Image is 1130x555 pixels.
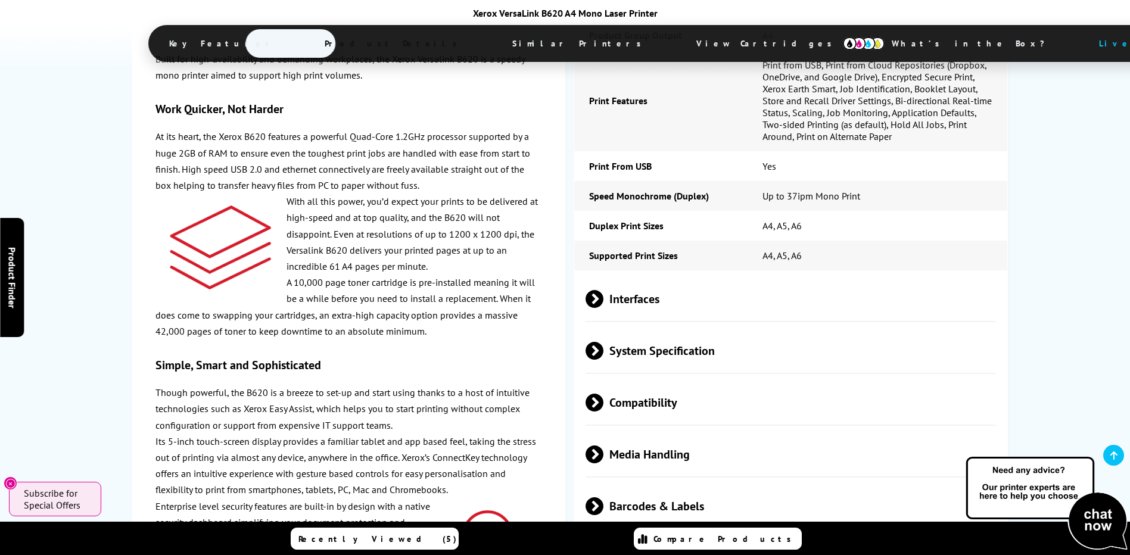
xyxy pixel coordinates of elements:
td: Yes [748,151,1007,181]
span: Key Features [151,29,294,58]
span: View Cartridges [678,28,861,59]
span: Recently Viewed (5) [298,534,457,544]
p: At its heart, the Xerox B620 features a powerful Quad-Core 1.2GHz processor supported by a huge 2... [155,129,541,194]
td: A4, A5, A6 [748,211,1007,241]
span: Barcodes & Labels [586,484,997,528]
td: Print from USB, Print from Cloud Repositories (Dropbox, OneDrive, and Google Drive), Encrypted Se... [748,50,1007,151]
img: cmyk-icon.svg [843,37,885,50]
div: Xerox VersaLink B620 A4 Mono Laser Printer [148,7,982,19]
span: What’s in the Box? [874,29,1074,58]
td: A4, A5, A6 [748,241,1007,270]
button: Close [4,476,17,490]
span: System Specification [586,328,997,373]
p: Enterprise level security features are built-in by design with a native security dashboard simpli... [155,498,541,547]
h3: Work Quicker, Not Harder [155,101,541,117]
td: Speed Monochrome (Duplex) [574,181,747,211]
span: Compare Products [653,534,798,544]
img: Open Live Chat window [963,455,1130,553]
td: Duplex Print Sizes [574,211,747,241]
span: Similar Printers [494,29,665,58]
p: Its 5-inch touch-screen display provides a familiar tablet and app based feel, taking the stress ... [155,434,541,498]
td: Up to 37ipm Mono Print [748,181,1007,211]
img: xerox-b620-paper-icon-180.png [170,205,272,289]
p: Though powerful, the B620 is a breeze to set-up and start using thanks to a host of intuitive tec... [155,385,541,434]
p: A 10,000 page toner cartridge is pre-installed meaning it will be a while before you need to inst... [155,275,541,339]
span: Compatibility [586,380,997,425]
td: Print From USB [574,151,747,181]
span: Subscribe for Special Offers [24,487,89,511]
span: Product Finder [6,247,18,308]
p: With all this power, you’d expect your prints to be delivered at high-speed and at top quality, a... [155,194,541,275]
a: Recently Viewed (5) [291,528,459,550]
td: Supported Print Sizes [574,241,747,270]
h3: Simple, Smart and Sophisticated [155,357,541,373]
span: Product Details [307,29,481,58]
a: Compare Products [634,528,802,550]
td: Print Features [574,50,747,151]
span: Interfaces [586,276,997,321]
span: Media Handling [586,432,997,476]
